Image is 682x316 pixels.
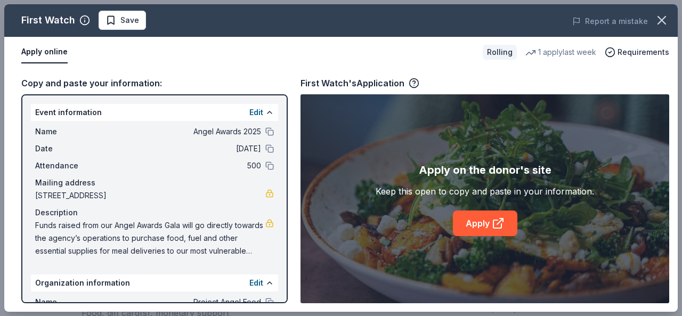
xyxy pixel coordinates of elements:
[107,159,261,172] span: 500
[376,185,594,198] div: Keep this open to copy and paste in your information.
[31,274,278,291] div: Organization information
[35,296,107,309] span: Name
[249,106,263,119] button: Edit
[301,76,419,90] div: First Watch's Application
[483,45,517,60] div: Rolling
[35,125,107,138] span: Name
[107,296,261,309] span: Project Angel Food
[35,159,107,172] span: Attendance
[618,46,669,59] span: Requirements
[35,206,274,219] div: Description
[21,12,75,29] div: First Watch
[107,125,261,138] span: Angel Awards 2025
[249,277,263,289] button: Edit
[419,161,551,179] div: Apply on the donor's site
[35,142,107,155] span: Date
[453,210,517,236] a: Apply
[572,15,648,28] button: Report a mistake
[525,46,596,59] div: 1 apply last week
[99,11,146,30] button: Save
[21,41,68,63] button: Apply online
[120,14,139,27] span: Save
[21,76,288,90] div: Copy and paste your information:
[107,142,261,155] span: [DATE]
[35,176,274,189] div: Mailing address
[35,219,265,257] span: Funds raised from our Angel Awards Gala will go directly towards the agency’s operations to purch...
[35,189,265,202] span: [STREET_ADDRESS]
[605,46,669,59] button: Requirements
[31,104,278,121] div: Event information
